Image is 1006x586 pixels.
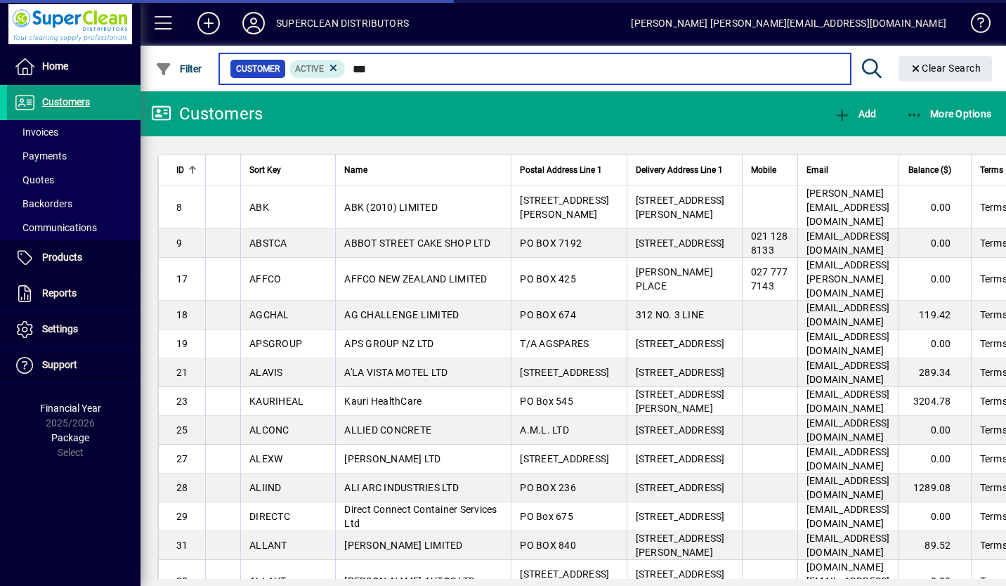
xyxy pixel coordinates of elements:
button: Add [830,101,880,126]
div: Mobile [751,162,789,178]
span: APSGROUP [249,338,302,349]
span: 021 128 8133 [751,230,788,256]
span: PO BOX 7192 [520,237,582,249]
span: Customers [42,96,90,108]
span: 19 [176,338,188,349]
span: T/A AGSPARES [520,338,589,349]
a: Knowledge Base [960,3,988,48]
span: ABK [249,202,269,213]
span: [STREET_ADDRESS][PERSON_NAME] [636,389,725,414]
td: 0.00 [899,258,971,301]
span: [STREET_ADDRESS] [636,424,725,436]
span: ID [176,162,184,178]
span: PO BOX 840 [520,540,576,551]
button: Add [186,11,231,36]
span: ALIIND [249,482,282,493]
button: Filter [152,56,206,82]
div: [PERSON_NAME] [PERSON_NAME][EMAIL_ADDRESS][DOMAIN_NAME] [631,12,946,34]
span: PO BOX 236 [520,482,576,493]
span: DIRECTC [249,511,290,522]
a: Home [7,49,141,84]
td: 0.00 [899,416,971,445]
a: Settings [7,312,141,347]
span: ALLANT [249,540,287,551]
td: 289.34 [899,358,971,387]
span: 23 [176,396,188,407]
span: Backorders [14,198,72,209]
span: Delivery Address Line 1 [636,162,723,178]
mat-chip: Activation Status: Active [289,60,346,78]
span: [EMAIL_ADDRESS][DOMAIN_NAME] [806,475,890,500]
span: 28 [176,482,188,493]
span: [STREET_ADDRESS][PERSON_NAME] [520,195,609,220]
span: Filter [155,63,202,74]
a: Communications [7,216,141,240]
span: [STREET_ADDRESS] [636,511,725,522]
span: Balance ($) [908,162,951,178]
div: SUPERCLEAN DISTRIBUTORS [276,12,409,34]
span: 21 [176,367,188,378]
span: PO BOX 674 [520,309,576,320]
span: 18 [176,309,188,320]
span: [PERSON_NAME] LIMITED [344,540,462,551]
span: Financial Year [40,403,101,414]
span: [EMAIL_ADDRESS][DOMAIN_NAME] [806,331,890,356]
span: AFFCO [249,273,281,285]
span: Customer [236,62,280,76]
td: 1289.08 [899,474,971,502]
span: [EMAIL_ADDRESS][DOMAIN_NAME] [806,360,890,385]
span: 9 [176,237,182,249]
span: Payments [14,150,67,162]
span: Direct Connect Container Services Ltd [344,504,497,529]
span: ALAVIS [249,367,283,378]
span: [STREET_ADDRESS] [636,237,725,249]
button: Profile [231,11,276,36]
td: 0.00 [899,229,971,258]
span: 31 [176,540,188,551]
span: [EMAIL_ADDRESS][DOMAIN_NAME] [806,533,890,558]
a: Quotes [7,168,141,192]
td: 119.42 [899,301,971,330]
span: Sort Key [249,162,281,178]
td: 0.00 [899,186,971,229]
span: [STREET_ADDRESS] [636,367,725,378]
span: 027 777 7143 [751,266,788,292]
div: Name [344,162,502,178]
span: [EMAIL_ADDRESS][DOMAIN_NAME] [806,446,890,471]
a: Payments [7,144,141,168]
span: Communications [14,222,97,233]
span: ALEXW [249,453,282,464]
span: Reports [42,287,77,299]
div: Balance ($) [908,162,964,178]
div: Email [806,162,890,178]
button: Clear [899,56,993,82]
span: ALI ARC INDUSTRIES LTD [344,482,459,493]
span: Clear Search [910,63,981,74]
span: A.M.L. LTD [520,424,569,436]
span: ALLIED CONCRETE [344,424,431,436]
span: AGCHAL [249,309,289,320]
span: [STREET_ADDRESS] [636,338,725,349]
span: Settings [42,323,78,334]
span: Support [42,359,77,370]
span: Home [42,60,68,72]
span: KAURIHEAL [249,396,303,407]
span: ABBOT STREET CAKE SHOP LTD [344,237,490,249]
a: Reports [7,276,141,311]
span: Active [295,64,324,74]
span: 25 [176,424,188,436]
span: More Options [906,108,992,119]
span: 312 NO. 3 LINE [636,309,705,320]
td: 0.00 [899,330,971,358]
span: Quotes [14,174,54,185]
span: [STREET_ADDRESS] [520,367,609,378]
span: [STREET_ADDRESS] [520,453,609,464]
span: 27 [176,453,188,464]
td: 0.00 [899,502,971,531]
span: APS GROUP NZ LTD [344,338,433,349]
div: ID [176,162,197,178]
span: [STREET_ADDRESS][PERSON_NAME] [636,533,725,558]
span: [STREET_ADDRESS] [636,482,725,493]
a: Products [7,240,141,275]
span: [STREET_ADDRESS] [636,453,725,464]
